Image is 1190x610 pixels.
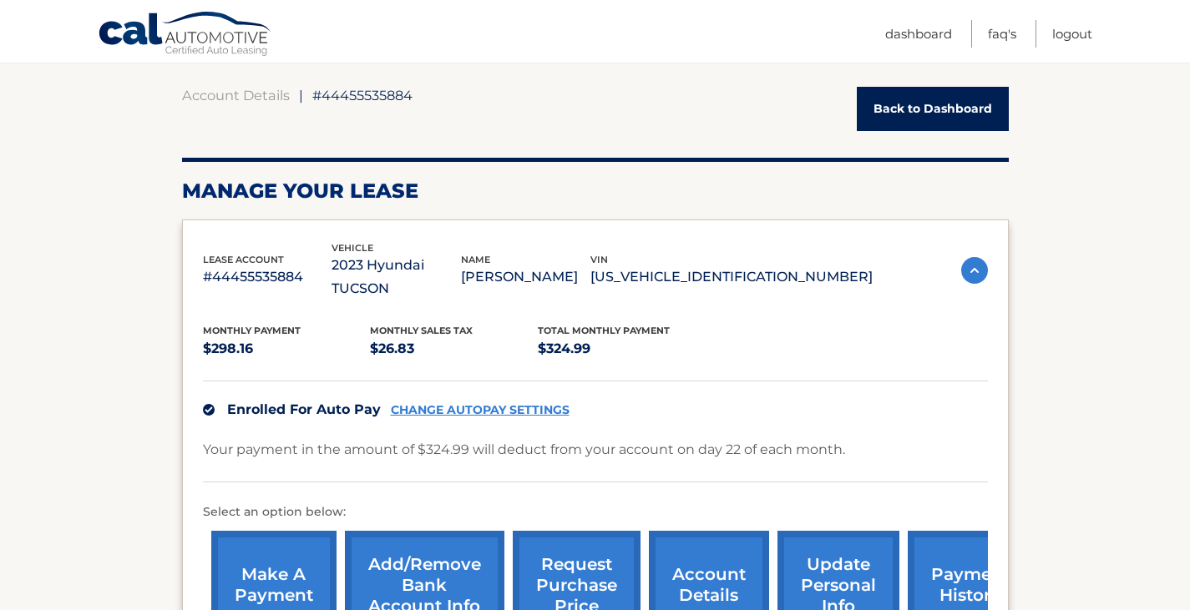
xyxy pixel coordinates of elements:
span: vehicle [332,242,373,254]
p: Select an option below: [203,502,988,522]
a: Account Details [182,87,290,103]
a: Dashboard [885,20,952,48]
img: check.svg [203,404,215,416]
span: Enrolled For Auto Pay [227,401,381,417]
span: lease account [203,254,284,265]
p: $298.16 [203,337,371,360]
a: Logout [1052,20,1092,48]
p: [PERSON_NAME] [461,265,590,289]
a: Back to Dashboard [857,87,1009,131]
span: vin [590,254,608,265]
a: Cal Automotive [98,11,273,59]
img: accordion-active.svg [961,257,988,284]
span: | [299,87,303,103]
p: [US_VEHICLE_IDENTIFICATION_NUMBER] [590,265,873,289]
p: $26.83 [370,337,538,360]
span: #44455535884 [312,87,413,103]
a: FAQ's [988,20,1016,48]
span: Monthly sales Tax [370,325,473,336]
p: Your payment in the amount of $324.99 will deduct from your account on day 22 of each month. [203,438,845,461]
a: CHANGE AUTOPAY SETTINGS [391,403,570,417]
p: 2023 Hyundai TUCSON [332,254,461,300]
p: #44455535884 [203,265,332,289]
span: Monthly Payment [203,325,301,336]
span: name [461,254,490,265]
h2: Manage Your Lease [182,179,1009,204]
p: $324.99 [538,337,706,360]
span: Total Monthly Payment [538,325,670,336]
